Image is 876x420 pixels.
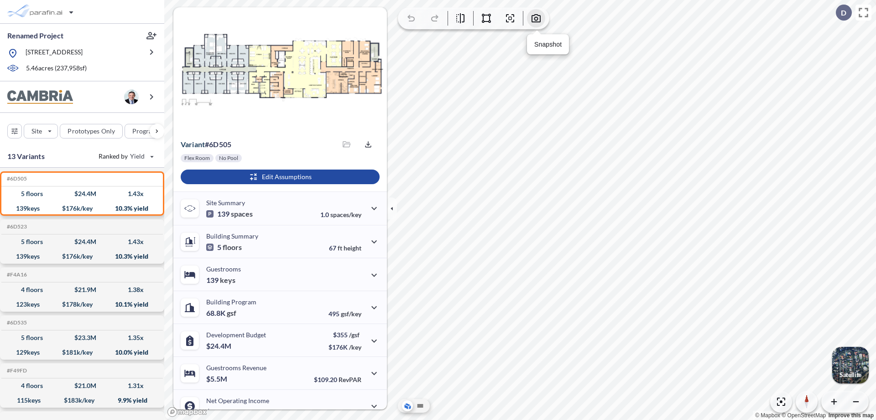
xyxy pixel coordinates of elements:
p: # 6d505 [181,140,231,149]
span: gsf/key [341,310,361,318]
span: /gsf [349,331,360,339]
span: spaces/key [330,211,361,218]
span: height [344,244,361,252]
p: Building Summary [206,232,258,240]
span: /key [349,343,361,351]
span: gsf [227,308,236,318]
h5: Click to copy the code [5,223,27,230]
p: Net Operating Income [206,397,269,404]
span: keys [220,276,235,285]
button: Switcher ImageSatellite [832,347,869,383]
h5: Click to copy the code [5,271,27,278]
p: Site Summary [206,199,245,207]
p: Guestrooms Revenue [206,364,266,372]
span: floors [223,243,242,252]
span: spaces [231,209,253,218]
span: Yield [130,152,145,161]
p: 45.0% [323,409,361,416]
a: Improve this map [829,412,874,419]
p: No Pool [219,154,238,162]
span: margin [341,409,361,416]
p: D [841,9,846,17]
p: 13 Variants [7,151,45,162]
p: 139 [206,209,253,218]
h5: Click to copy the code [5,175,27,182]
p: [STREET_ADDRESS] [26,48,83,59]
h5: Click to copy the code [5,367,27,374]
p: Edit Assumptions [262,172,312,181]
p: Development Budget [206,331,266,339]
span: RevPAR [339,376,361,383]
p: Flex Room [184,154,210,162]
p: 5 [206,243,242,252]
p: $5.5M [206,374,229,383]
p: 68.8K [206,308,236,318]
p: 1.0 [320,211,361,218]
img: Switcher Image [832,347,869,383]
a: Mapbox homepage [167,407,207,417]
button: Program [125,124,174,138]
a: Mapbox [755,412,780,419]
p: $176K [328,343,361,351]
button: Site Plan [415,400,426,411]
span: Variant [181,140,205,149]
p: Site [31,127,42,136]
p: $2.5M [206,407,229,416]
p: Snapshot [534,40,562,49]
p: Prototypes Only [68,127,115,136]
p: Building Program [206,298,256,306]
p: $109.20 [314,376,361,383]
p: 67 [329,244,361,252]
img: BrandImage [7,90,73,104]
p: 495 [328,310,361,318]
img: user logo [124,90,139,104]
p: Guestrooms [206,265,241,273]
p: 139 [206,276,235,285]
button: Edit Assumptions [181,170,380,184]
h5: Click to copy the code [5,319,27,326]
button: Site [24,124,58,138]
button: Aerial View [402,400,413,411]
p: Satellite [839,371,861,378]
p: 5.46 acres ( 237,958 sf) [26,64,87,74]
span: ft [338,244,342,252]
p: Renamed Project [7,31,63,41]
button: Prototypes Only [60,124,123,138]
a: OpenStreetMap [782,412,826,419]
p: Program [132,127,158,136]
button: Ranked by Yield [91,149,160,164]
p: $355 [328,331,361,339]
p: $24.4M [206,341,233,351]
